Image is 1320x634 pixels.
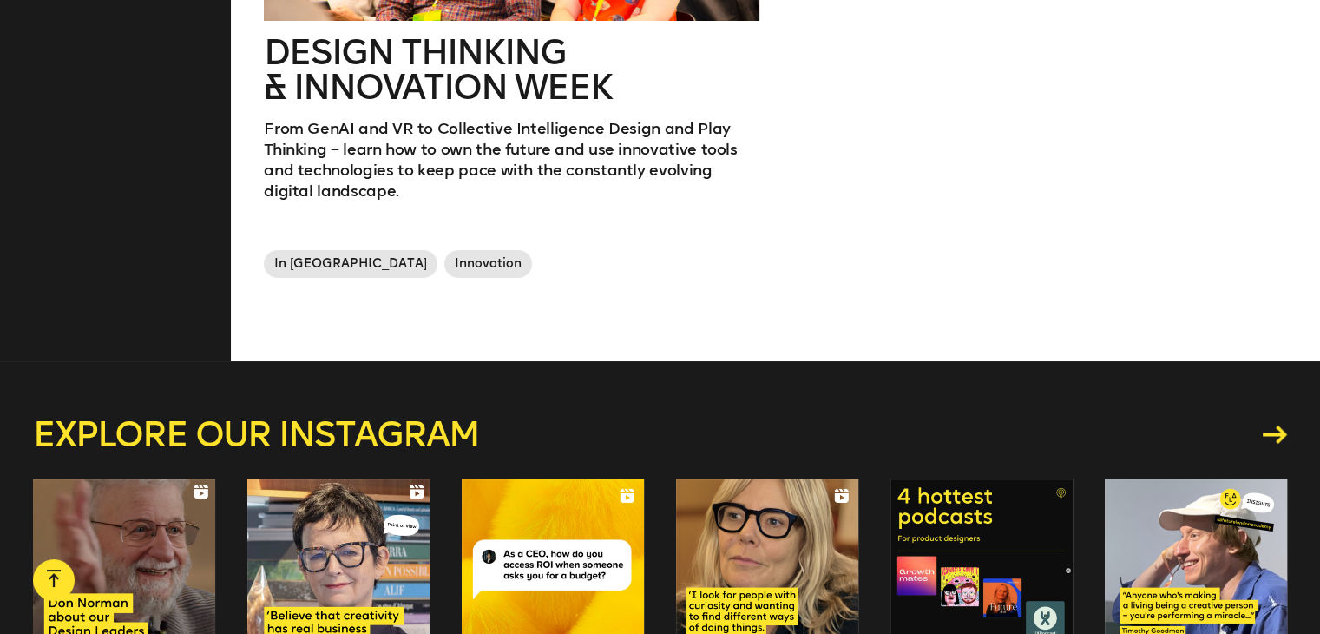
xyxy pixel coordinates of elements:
span: In [GEOGRAPHIC_DATA] [264,250,437,278]
span: Innovation [444,250,532,278]
a: Explore our instagram [33,417,1287,452]
h2: Design Thinking & innovation Week [264,35,759,104]
p: From GenAI and VR to Collective Intelligence Design and Play Thinking – learn how to own the futu... [264,118,759,201]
